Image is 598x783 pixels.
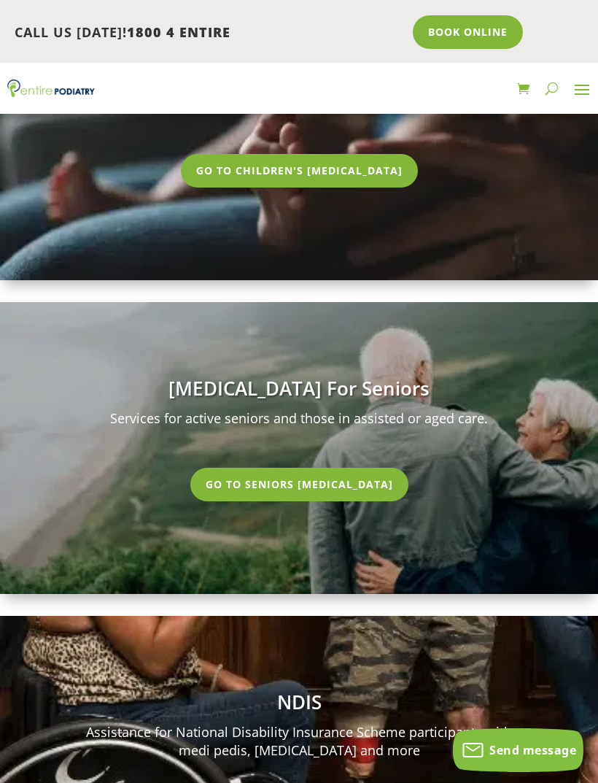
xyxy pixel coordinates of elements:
[190,468,408,501] a: Go To Seniors [MEDICAL_DATA]
[489,742,576,758] span: Send message
[73,723,525,760] p: Assistance for National Disability Insurance Scheme participants with medi pedis, [MEDICAL_DATA] ...
[73,375,525,409] h3: [MEDICAL_DATA] For Seniors
[73,689,525,722] h3: NDIS
[15,23,403,42] p: CALL US [DATE]!
[73,409,525,428] p: Services for active seniors and those in assisted or aged care.
[413,15,523,49] a: Book Online
[181,154,418,188] a: Go To Children's [MEDICAL_DATA]
[127,23,230,41] span: 1800 4 ENTIRE
[453,728,583,772] button: Send message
